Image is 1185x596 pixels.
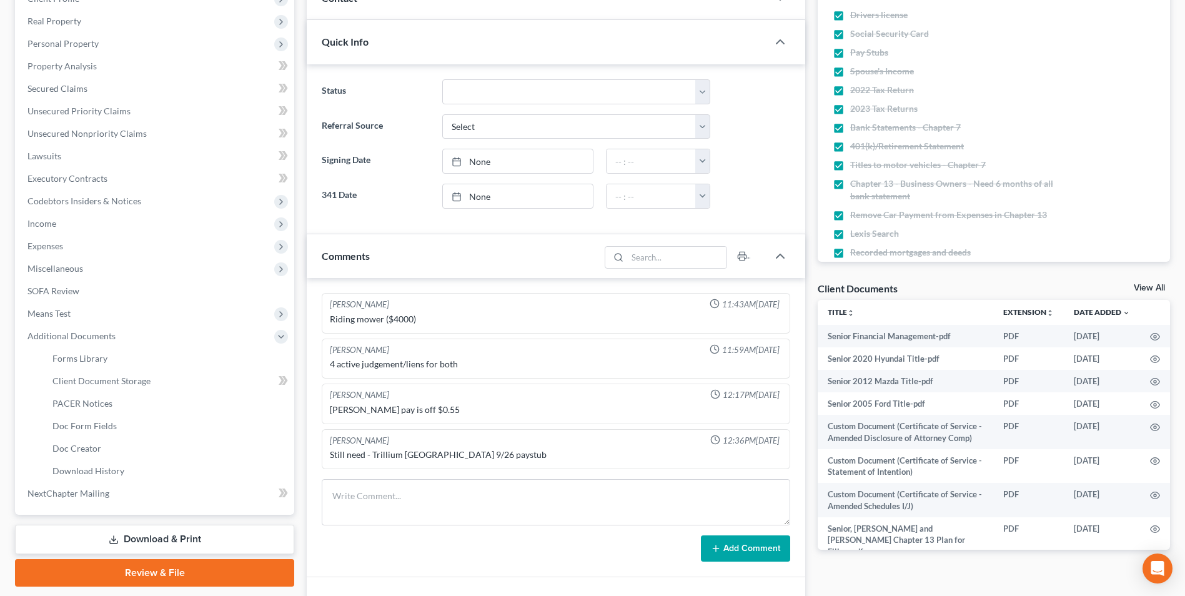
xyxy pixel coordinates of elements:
td: Senior 2005 Ford Title-pdf [818,392,993,415]
span: Remove Car Payment from Expenses in Chapter 13 [850,209,1047,221]
span: Codebtors Insiders & Notices [27,196,141,206]
span: Unsecured Nonpriority Claims [27,128,147,139]
td: [DATE] [1064,449,1140,484]
label: Referral Source [315,114,435,139]
td: Senior 2012 Mazda Title-pdf [818,370,993,392]
td: Custom Document (Certificate of Service - Amended Disclosure of Attorney Comp) [818,415,993,449]
input: -- : -- [607,149,696,173]
span: 2022 Tax Return [850,84,914,96]
span: Income [27,218,56,229]
a: Download & Print [15,525,294,554]
span: Unsecured Priority Claims [27,106,131,116]
span: Expenses [27,241,63,251]
a: Executory Contracts [17,167,294,190]
a: PACER Notices [42,392,294,415]
label: 341 Date [315,184,435,209]
span: 12:36PM[DATE] [723,435,780,447]
input: -- : -- [607,184,696,208]
a: NextChapter Mailing [17,482,294,505]
span: Recorded mortgages and deeds [850,246,971,259]
span: Property Analysis [27,61,97,71]
span: Chapter 13 - Business Owners - Need 6 months of all bank statement [850,177,1071,202]
span: Doc Creator [52,443,101,454]
span: Social Security Card [850,27,929,40]
i: unfold_more [1046,309,1054,317]
span: 2023 Tax Returns [850,102,918,115]
td: PDF [993,392,1064,415]
span: Miscellaneous [27,263,83,274]
div: Open Intercom Messenger [1143,554,1173,584]
a: Unsecured Priority Claims [17,100,294,122]
div: [PERSON_NAME] [330,344,389,356]
a: Property Analysis [17,55,294,77]
div: Client Documents [818,282,898,295]
div: [PERSON_NAME] [330,389,389,401]
i: unfold_more [847,309,855,317]
td: PDF [993,347,1064,370]
span: 11:43AM[DATE] [722,299,780,310]
td: [DATE] [1064,347,1140,370]
span: Personal Property [27,38,99,49]
td: [DATE] [1064,392,1140,415]
a: SOFA Review [17,280,294,302]
span: Client Document Storage [52,375,151,386]
a: Lawsuits [17,145,294,167]
span: Comments [322,250,370,262]
div: Still need - Trillium [GEOGRAPHIC_DATA] 9/26 paystub [330,449,782,461]
input: Search... [627,247,726,268]
span: Bank Statements - Chapter 7 [850,121,961,134]
button: Add Comment [701,535,790,562]
span: Pay Stubs [850,46,888,59]
span: Lawsuits [27,151,61,161]
a: None [443,184,593,208]
td: Senior 2020 Hyundai Title-pdf [818,347,993,370]
td: Custom Document (Certificate of Service - Amended Schedules I/J) [818,483,993,517]
td: [DATE] [1064,325,1140,347]
div: 4 active judgement/liens for both [330,358,782,370]
td: [DATE] [1064,415,1140,449]
td: Senior Financial Management-pdf [818,325,993,347]
label: Signing Date [315,149,435,174]
span: NextChapter Mailing [27,488,109,499]
span: Titles to motor vehicles - Chapter 7 [850,159,986,171]
span: Executory Contracts [27,173,107,184]
a: Download History [42,460,294,482]
td: Custom Document (Certificate of Service - Statement of Intention) [818,449,993,484]
span: Real Property [27,16,81,26]
span: 11:59AM[DATE] [722,344,780,356]
span: Drivers license [850,9,908,21]
a: View All [1134,284,1165,292]
span: Means Test [27,308,71,319]
span: Additional Documents [27,330,116,341]
div: Riding mower ($4000) [330,313,782,325]
td: PDF [993,370,1064,392]
span: Spouse's Income [850,65,914,77]
label: Status [315,79,435,104]
span: Quick Info [322,36,369,47]
a: Forms Library [42,347,294,370]
a: Titleunfold_more [828,307,855,317]
td: PDF [993,415,1064,449]
td: Senior, [PERSON_NAME] and [PERSON_NAME] Chapter 13 Plan for Filing-pdf [818,517,993,563]
a: Doc Creator [42,437,294,460]
td: PDF [993,325,1064,347]
a: Doc Form Fields [42,415,294,437]
a: Client Document Storage [42,370,294,392]
div: [PERSON_NAME] [330,435,389,447]
span: Lexis Search [850,227,899,240]
span: Secured Claims [27,83,87,94]
div: [PERSON_NAME] pay is off $0.55 [330,404,782,416]
a: Secured Claims [17,77,294,100]
a: Review & File [15,559,294,587]
a: None [443,149,593,173]
td: [DATE] [1064,370,1140,392]
td: [DATE] [1064,483,1140,517]
div: [PERSON_NAME] [330,299,389,310]
a: Extensionunfold_more [1003,307,1054,317]
span: Doc Form Fields [52,420,117,431]
span: 12:17PM[DATE] [723,389,780,401]
span: PACER Notices [52,398,112,409]
span: 401(k)/Retirement Statement [850,140,964,152]
a: Date Added expand_more [1074,307,1130,317]
i: expand_more [1123,309,1130,317]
